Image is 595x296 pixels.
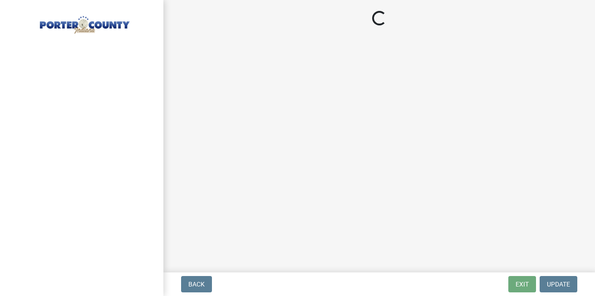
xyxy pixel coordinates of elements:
[547,281,570,288] span: Update
[188,281,205,288] span: Back
[18,10,149,35] img: Porter County, Indiana
[181,276,212,292] button: Back
[508,276,536,292] button: Exit
[540,276,577,292] button: Update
